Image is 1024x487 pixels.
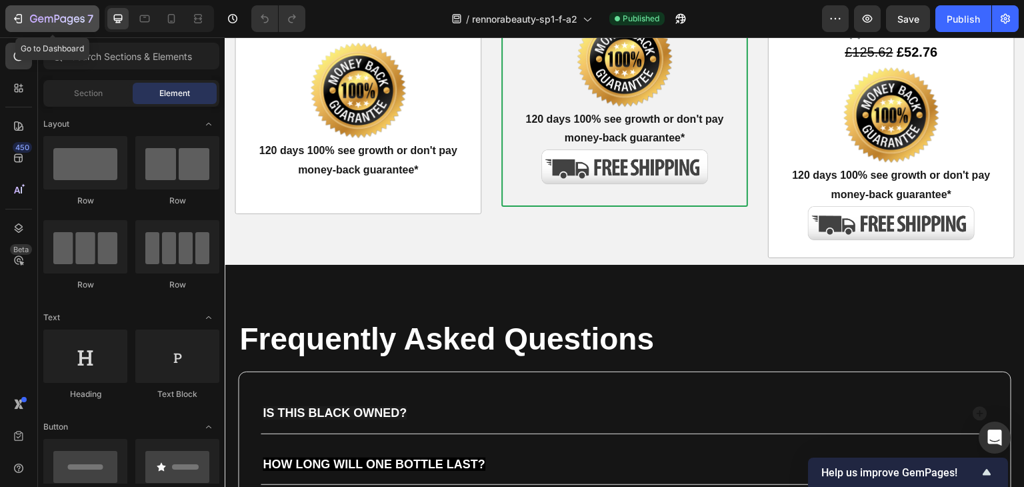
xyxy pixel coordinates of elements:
[5,5,99,32] button: 7
[198,113,219,135] span: Toggle open
[43,43,219,69] input: Search Sections & Elements
[43,421,68,433] span: Button
[13,142,32,153] div: 450
[567,132,765,163] strong: 120 days 100% see growth or don't pay money-back guarantee*
[472,12,577,26] span: rennorabeauty-sp1-f-a2
[672,7,713,22] strong: £52.76
[886,5,930,32] button: Save
[38,369,182,382] strong: Is this black owned?
[225,37,1024,487] iframe: Design area
[135,195,219,207] div: Row
[466,12,469,26] span: /
[583,169,750,203] img: gempages_544679907871949802-4257def9-ed3b-4bde-ad18-345b962ca01e.webp
[74,87,103,99] span: Section
[38,420,261,434] strong: How long will one bottle last?
[43,118,69,130] span: Layout
[935,5,991,32] button: Publish
[135,279,219,291] div: Row
[198,416,219,438] span: Toggle open
[43,195,127,207] div: Row
[979,422,1011,454] div: Open Intercom Messenger
[617,27,717,127] img: gempages_544679907871949802-61610dc0-04d8-49a6-a043-79b0b840ec19.webp
[947,12,980,26] div: Publish
[43,312,60,324] span: Text
[198,307,219,328] span: Toggle open
[821,466,979,479] span: Help us improve GemPages!
[301,76,499,107] strong: 120 days 100% see growth or don't pay money-back guarantee*
[897,13,919,25] span: Save
[43,388,127,400] div: Heading
[10,244,32,255] div: Beta
[135,388,219,400] div: Text Block
[15,284,429,319] strong: Frequently Asked Questions
[43,279,127,291] div: Row
[251,5,305,32] div: Undo/Redo
[317,112,483,146] img: gempages_544679907871949802-4257def9-ed3b-4bde-ad18-345b962ca01e.webp
[623,13,659,25] span: Published
[620,7,668,22] s: £125.62
[159,87,190,99] span: Element
[87,11,93,27] p: 7
[821,464,995,480] button: Show survey - Help us improve GemPages!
